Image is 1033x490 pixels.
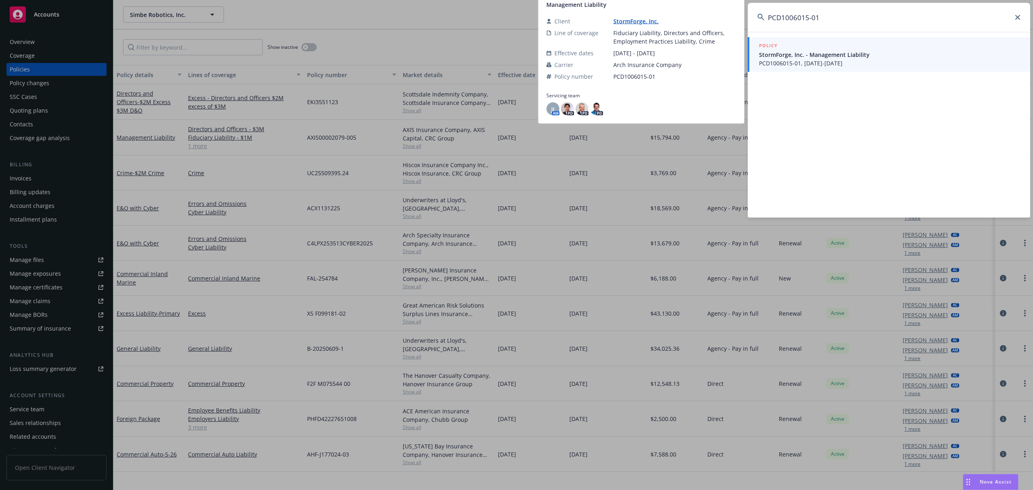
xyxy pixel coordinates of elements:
span: StormForge, Inc. - Management Liability [759,50,1020,59]
h5: POLICY [759,42,778,50]
span: Nova Assist [980,478,1012,485]
span: PCD1006015-01, [DATE]-[DATE] [759,59,1020,67]
a: POLICYStormForge, Inc. - Management LiabilityPCD1006015-01, [DATE]-[DATE] [748,37,1030,72]
input: Search... [748,3,1030,32]
div: Drag to move [963,474,973,490]
button: Nova Assist [963,474,1018,490]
